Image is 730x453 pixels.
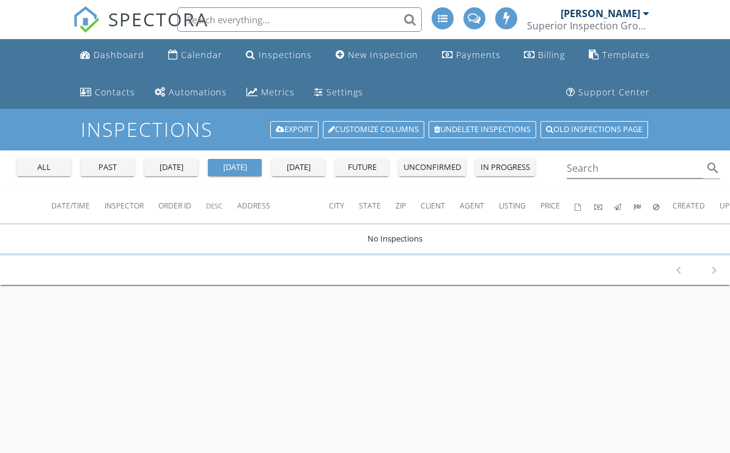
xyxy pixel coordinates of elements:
span: Zip [396,201,406,211]
th: City: Not sorted. [329,190,359,224]
div: unconfirmed [404,161,461,174]
th: Price: Not sorted. [540,190,575,224]
div: Automations [169,86,227,98]
button: future [335,159,389,176]
div: all [22,161,66,174]
span: State [359,201,381,211]
div: New Inspection [348,49,418,61]
button: [DATE] [271,159,325,176]
th: Agent: Not sorted. [460,190,499,224]
div: Calendar [181,49,223,61]
th: Listing: Not sorted. [499,190,540,224]
div: Payments [456,49,501,61]
div: Metrics [261,86,295,98]
span: Desc [206,201,223,210]
span: Listing [499,201,526,211]
span: Inspector [105,201,144,211]
div: [DATE] [149,161,193,174]
button: unconfirmed [399,159,466,176]
div: Inspections [259,49,312,61]
div: past [86,161,130,174]
th: Date/Time: Not sorted. [51,190,105,224]
button: [DATE] [144,159,198,176]
th: Zip: Not sorted. [396,190,421,224]
button: all [17,159,71,176]
div: Settings [326,86,363,98]
img: The Best Home Inspection Software - Spectora [73,6,100,33]
a: Customize Columns [323,121,424,138]
span: Date/Time [51,201,90,211]
div: Billing [538,49,565,61]
i: search [706,161,720,175]
a: Settings [309,81,368,104]
span: City [329,201,344,211]
th: Address: Not sorted. [237,190,329,224]
div: [DATE] [213,161,257,174]
input: Search everything... [177,7,422,32]
th: Published: Not sorted. [614,190,633,224]
button: past [81,159,135,176]
a: Templates [584,44,655,67]
a: Calendar [163,44,227,67]
div: [PERSON_NAME] [561,7,640,20]
a: Dashboard [75,44,149,67]
span: Agent [460,201,484,211]
a: Automations (Advanced) [150,81,232,104]
a: Metrics [241,81,300,104]
div: Contacts [95,86,135,98]
button: in progress [476,159,535,176]
a: SPECTORA [73,17,208,42]
input: Search [567,158,703,179]
th: Created: Not sorted. [673,190,720,224]
div: [DATE] [276,161,320,174]
div: in progress [481,161,530,174]
a: Billing [519,44,570,67]
div: Templates [602,49,650,61]
a: Support Center [561,81,655,104]
span: Created [673,201,705,211]
th: Agreements signed: Not sorted. [575,190,594,224]
span: SPECTORA [108,6,208,32]
a: Old inspections page [540,121,648,138]
th: Desc: Not sorted. [206,190,237,224]
a: Export [270,121,319,138]
th: State: Not sorted. [359,190,396,224]
div: future [340,161,384,174]
a: Payments [437,44,506,67]
a: Inspections [241,44,317,67]
a: New Inspection [331,44,423,67]
button: [DATE] [208,159,262,176]
span: Price [540,201,560,211]
th: Paid: Not sorted. [594,190,614,224]
span: Order ID [158,201,191,211]
div: Superior Inspection Group [527,20,649,32]
th: Order ID: Not sorted. [158,190,206,224]
th: Canceled: Not sorted. [653,190,673,224]
th: Client: Not sorted. [421,190,460,224]
th: Inspector: Not sorted. [105,190,158,224]
a: Contacts [75,81,140,104]
span: Address [237,201,270,211]
div: Dashboard [94,49,144,61]
div: Support Center [578,86,650,98]
h1: Inspections [81,119,649,140]
th: Submitted: Not sorted. [633,190,653,224]
span: Client [421,201,445,211]
a: Undelete inspections [429,121,536,138]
